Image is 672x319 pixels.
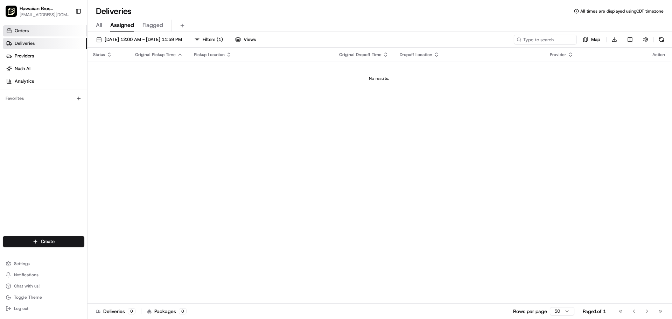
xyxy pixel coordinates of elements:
[147,308,187,315] div: Packages
[3,292,84,302] button: Toggle Theme
[513,308,547,315] p: Rows per page
[652,52,665,57] div: Action
[657,35,666,44] button: Refresh
[15,65,30,72] span: Nash AI
[18,45,115,53] input: Clear
[66,102,112,109] span: API Documentation
[20,5,70,12] button: Hawaiian Bros ([PERSON_NAME] TX_Precinct Line)
[591,36,600,43] span: Map
[70,119,85,124] span: Pylon
[3,38,87,49] a: Deliveries
[3,281,84,291] button: Chat with us!
[203,36,223,43] span: Filters
[56,99,115,111] a: 💻API Documentation
[59,102,65,108] div: 💻
[90,76,668,81] div: No results.
[514,35,577,44] input: Type to search
[119,69,127,77] button: Start new chat
[3,3,72,20] button: Hawaiian Bros (Hurst TX_Precinct Line)Hawaiian Bros ([PERSON_NAME] TX_Precinct Line)[EMAIL_ADDRES...
[550,52,566,57] span: Provider
[3,259,84,269] button: Settings
[14,261,30,266] span: Settings
[7,7,21,21] img: Nash
[244,36,256,43] span: Views
[14,306,28,311] span: Log out
[7,102,13,108] div: 📗
[194,52,225,57] span: Pickup Location
[3,270,84,280] button: Notifications
[96,21,102,29] span: All
[400,52,432,57] span: Dropoff Location
[14,283,40,289] span: Chat with us!
[191,35,226,44] button: Filters(1)
[339,52,381,57] span: Original Dropoff Time
[580,35,603,44] button: Map
[15,53,34,59] span: Providers
[3,76,87,87] a: Analytics
[24,67,115,74] div: Start new chat
[14,272,38,278] span: Notifications
[93,35,185,44] button: [DATE] 12:00 AM - [DATE] 11:59 PM
[3,236,84,247] button: Create
[6,6,17,17] img: Hawaiian Bros (Hurst TX_Precinct Line)
[4,99,56,111] a: 📗Knowledge Base
[96,308,135,315] div: Deliveries
[583,308,606,315] div: Page 1 of 1
[15,40,35,47] span: Deliveries
[15,78,34,84] span: Analytics
[179,308,187,314] div: 0
[217,36,223,43] span: ( 1 )
[128,308,135,314] div: 0
[142,21,163,29] span: Flagged
[110,21,134,29] span: Assigned
[14,102,54,109] span: Knowledge Base
[20,12,70,18] button: [EMAIL_ADDRESS][DOMAIN_NAME]
[3,25,87,36] a: Orders
[49,118,85,124] a: Powered byPylon
[105,36,182,43] span: [DATE] 12:00 AM - [DATE] 11:59 PM
[41,238,55,245] span: Create
[14,294,42,300] span: Toggle Theme
[24,74,89,79] div: We're available if you need us!
[580,8,664,14] span: All times are displayed using CDT timezone
[93,52,105,57] span: Status
[15,28,29,34] span: Orders
[7,28,127,39] p: Welcome 👋
[96,6,132,17] h1: Deliveries
[7,67,20,79] img: 1736555255976-a54dd68f-1ca7-489b-9aae-adbdc363a1c4
[3,304,84,313] button: Log out
[3,93,84,104] div: Favorites
[135,52,176,57] span: Original Pickup Time
[3,50,87,62] a: Providers
[3,63,87,74] a: Nash AI
[232,35,259,44] button: Views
